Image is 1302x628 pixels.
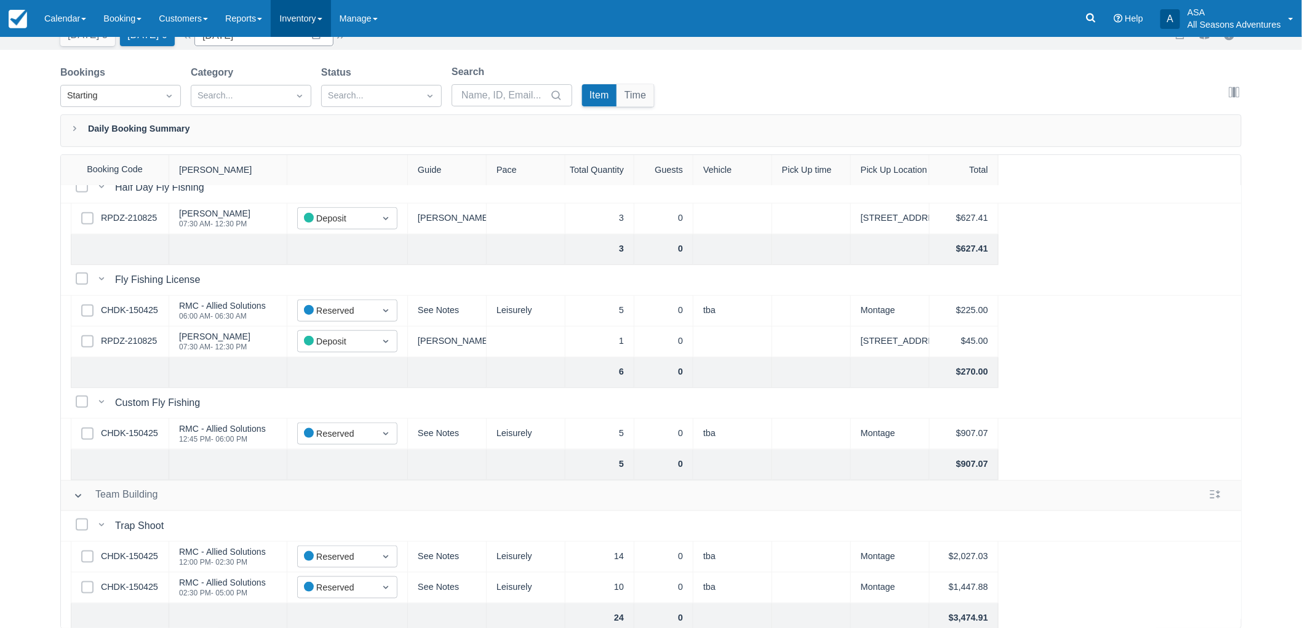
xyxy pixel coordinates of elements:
[565,155,634,186] div: Total Quantity
[693,542,772,573] div: tba
[487,542,565,573] div: Leisurely
[634,327,693,357] div: 0
[693,155,772,186] div: Vehicle
[101,304,158,317] a: CHDK-150425
[565,419,634,450] div: 5
[565,542,634,573] div: 14
[565,327,634,357] div: 1
[191,65,238,80] label: Category
[115,395,205,410] div: Custom Fly Fishing
[179,343,250,351] div: 07:30 AM - 12:30 PM
[115,519,169,533] div: Trap Shoot
[930,234,999,265] div: $627.41
[179,209,250,218] div: [PERSON_NAME]
[582,84,617,106] button: Item
[321,65,356,80] label: Status
[380,335,392,348] span: Dropdown icon
[487,155,565,186] div: Pace
[565,204,634,234] div: 3
[693,573,772,603] div: tba
[408,155,487,186] div: Guide
[1125,14,1143,23] span: Help
[1188,6,1281,18] p: ASA
[101,550,158,563] a: CHDK-150425
[101,335,157,348] a: RPDZ-210825
[304,550,369,564] div: Reserved
[930,204,999,234] div: $627.41
[179,589,266,597] div: 02:30 PM - 05:00 PM
[487,573,565,603] div: Leisurely
[634,155,693,186] div: Guests
[487,419,565,450] div: Leisurely
[179,578,266,587] div: RMC - Allied Solutions
[461,84,548,106] input: Name, ID, Email...
[169,155,287,186] div: [PERSON_NAME]
[115,272,205,287] div: Fly Fishing License
[304,304,369,318] div: Reserved
[1114,14,1122,23] i: Help
[634,542,693,573] div: 0
[380,427,392,440] span: Dropdown icon
[452,65,489,79] label: Search
[60,114,1242,147] div: Daily Booking Summary
[179,547,266,556] div: RMC - Allied Solutions
[408,542,487,573] div: See Notes
[380,212,392,225] span: Dropdown icon
[408,419,487,450] div: See Notes
[693,419,772,450] div: tba
[115,180,209,195] div: Half Day Fly Fishing
[179,220,250,228] div: 07:30 AM - 12:30 PM
[304,427,369,441] div: Reserved
[294,90,306,102] span: Dropdown icon
[179,435,266,443] div: 12:45 PM - 06:00 PM
[487,296,565,327] div: Leisurely
[163,90,175,102] span: Dropdown icon
[565,573,634,603] div: 10
[179,301,266,310] div: RMC - Allied Solutions
[101,212,157,225] a: RPDZ-210825
[408,204,487,234] div: [PERSON_NAME]
[179,558,266,566] div: 12:00 PM - 02:30 PM
[1188,18,1281,31] p: All Seasons Adventures
[1160,9,1180,29] div: A
[179,332,250,341] div: [PERSON_NAME]
[634,357,693,388] div: 0
[60,65,110,80] label: Bookings
[101,427,158,440] a: CHDK-150425
[101,581,158,594] a: CHDK-150425
[304,212,369,226] div: Deposit
[851,204,930,234] div: [STREET_ADDRESS]
[851,419,930,450] div: Montage
[408,327,487,357] div: [PERSON_NAME]
[930,542,999,573] div: $2,027.03
[380,550,392,563] span: Dropdown icon
[565,296,634,327] div: 5
[565,234,634,265] div: 3
[67,89,152,103] div: Starting
[68,485,163,507] button: Team Building
[851,542,930,573] div: Montage
[380,581,392,594] span: Dropdown icon
[634,234,693,265] div: 0
[61,155,169,185] div: Booking Code
[408,573,487,603] div: See Notes
[634,573,693,603] div: 0
[408,296,487,327] div: See Notes
[424,90,436,102] span: Dropdown icon
[930,327,999,357] div: $45.00
[930,155,999,186] div: Total
[930,573,999,603] div: $1,447.88
[634,204,693,234] div: 0
[304,335,369,349] div: Deposit
[851,296,930,327] div: Montage
[634,450,693,480] div: 0
[9,10,27,28] img: checkfront-main-nav-mini-logo.png
[634,419,693,450] div: 0
[851,155,930,186] div: Pick Up Location
[930,419,999,450] div: $907.07
[772,155,851,186] div: Pick Up time
[930,296,999,327] div: $225.00
[851,573,930,603] div: Montage
[179,312,266,320] div: 06:00 AM - 06:30 AM
[930,450,999,480] div: $907.07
